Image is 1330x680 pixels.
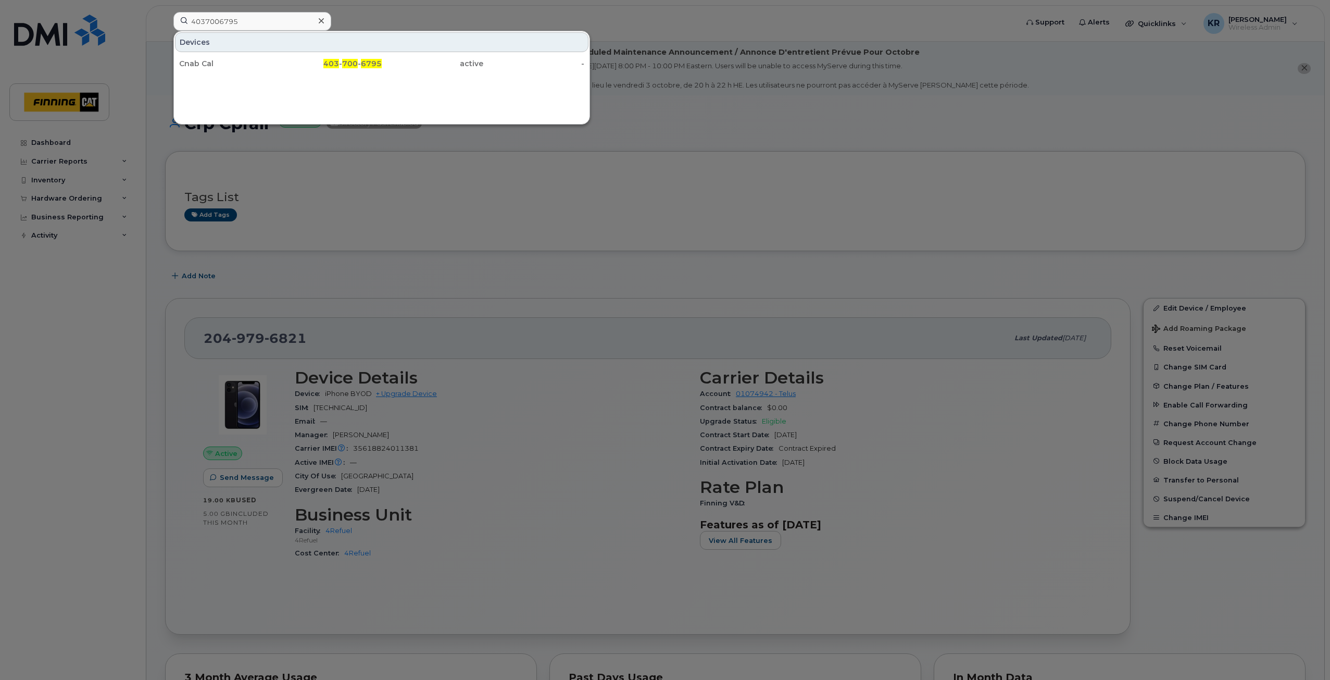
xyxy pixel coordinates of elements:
[361,59,382,68] span: 6795
[1285,635,1322,672] iframe: Messenger Launcher
[179,58,281,69] div: Cnab Cal
[281,58,382,69] div: - -
[382,58,483,69] div: active
[175,54,588,73] a: Cnab Cal403-700-6795active-
[323,59,339,68] span: 403
[483,58,585,69] div: -
[342,59,358,68] span: 700
[175,32,588,52] div: Devices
